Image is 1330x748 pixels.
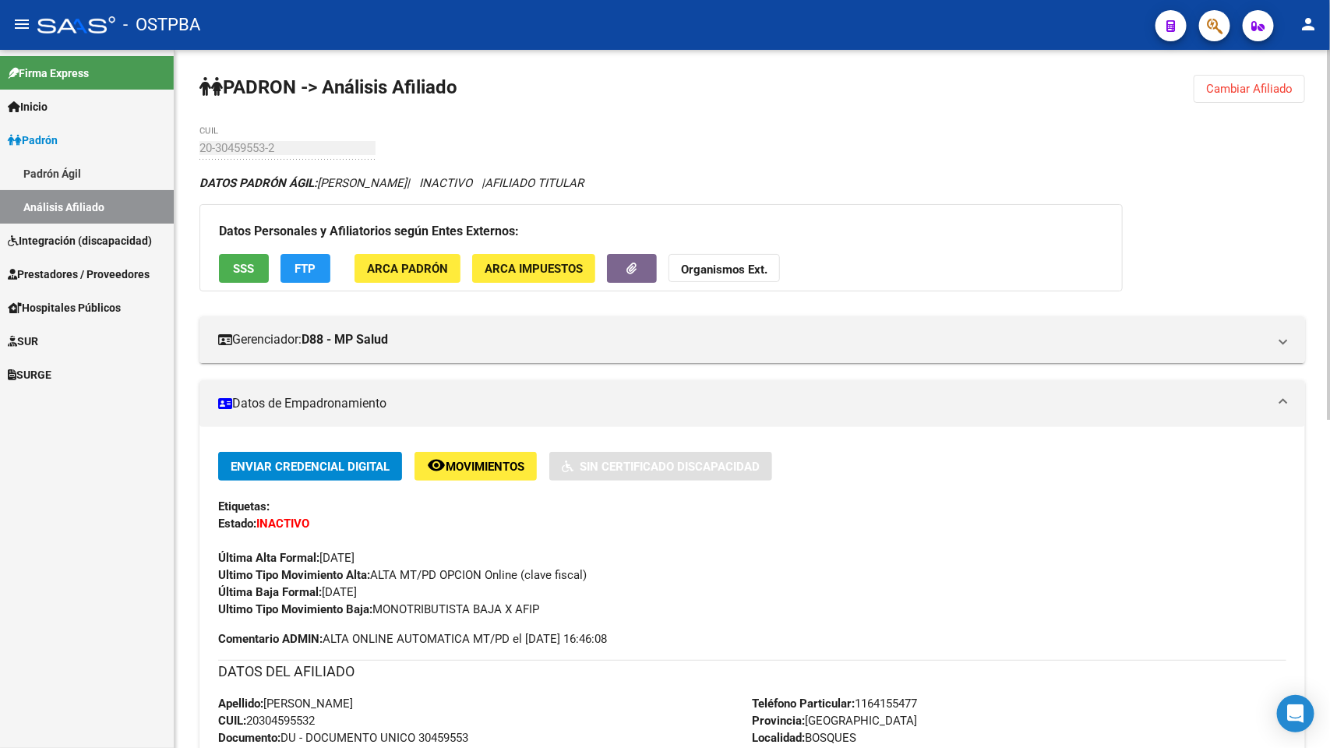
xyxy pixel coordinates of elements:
span: 1164155477 [753,697,918,711]
strong: D88 - MP Salud [302,331,388,348]
span: Prestadores / Proveedores [8,266,150,283]
span: [DATE] [218,551,355,565]
span: Cambiar Afiliado [1206,82,1293,96]
h3: Datos Personales y Afiliatorios según Entes Externos: [219,221,1103,242]
mat-expansion-panel-header: Gerenciador:D88 - MP Salud [199,316,1305,363]
strong: Última Alta Formal: [218,551,319,565]
span: Sin Certificado Discapacidad [580,460,760,474]
span: ARCA Impuestos [485,262,583,276]
strong: Documento: [218,731,280,745]
strong: Ultimo Tipo Movimiento Alta: [218,568,370,582]
strong: Estado: [218,517,256,531]
div: Open Intercom Messenger [1277,695,1314,732]
mat-panel-title: Datos de Empadronamiento [218,395,1268,412]
span: SSS [234,262,255,276]
span: Hospitales Públicos [8,299,121,316]
span: Firma Express [8,65,89,82]
span: MONOTRIBUTISTA BAJA X AFIP [218,602,539,616]
span: ARCA Padrón [367,262,448,276]
mat-icon: remove_red_eye [427,456,446,475]
span: DU - DOCUMENTO UNICO 30459553 [218,731,468,745]
strong: Organismos Ext. [681,263,767,277]
strong: PADRON -> Análisis Afiliado [199,76,457,98]
mat-panel-title: Gerenciador: [218,331,1268,348]
span: ALTA ONLINE AUTOMATICA MT/PD el [DATE] 16:46:08 [218,630,607,647]
strong: Provincia: [753,714,806,728]
strong: Comentario ADMIN: [218,632,323,646]
button: ARCA Impuestos [472,254,595,283]
span: FTP [295,262,316,276]
mat-icon: menu [12,15,31,34]
button: FTP [280,254,330,283]
span: ALTA MT/PD OPCION Online (clave fiscal) [218,568,587,582]
strong: Localidad: [753,731,806,745]
span: 20304595532 [218,714,315,728]
strong: Apellido: [218,697,263,711]
span: [DATE] [218,585,357,599]
button: Sin Certificado Discapacidad [549,452,772,481]
strong: CUIL: [218,714,246,728]
strong: Etiquetas: [218,499,270,513]
button: ARCA Padrón [355,254,460,283]
strong: INACTIVO [256,517,309,531]
span: SURGE [8,366,51,383]
strong: Última Baja Formal: [218,585,322,599]
span: [PERSON_NAME] [218,697,353,711]
button: Cambiar Afiliado [1194,75,1305,103]
span: Padrón [8,132,58,149]
button: SSS [219,254,269,283]
span: AFILIADO TITULAR [485,176,584,190]
mat-expansion-panel-header: Datos de Empadronamiento [199,380,1305,427]
span: [GEOGRAPHIC_DATA] [753,714,918,728]
span: Movimientos [446,460,524,474]
h3: DATOS DEL AFILIADO [218,661,1286,683]
strong: Teléfono Particular: [753,697,856,711]
span: SUR [8,333,38,350]
i: | INACTIVO | [199,176,584,190]
span: [PERSON_NAME] [199,176,407,190]
button: Movimientos [415,452,537,481]
span: - OSTPBA [123,8,200,42]
span: Integración (discapacidad) [8,232,152,249]
strong: Ultimo Tipo Movimiento Baja: [218,602,372,616]
span: Inicio [8,98,48,115]
strong: DATOS PADRÓN ÁGIL: [199,176,317,190]
button: Organismos Ext. [669,254,780,283]
span: Enviar Credencial Digital [231,460,390,474]
mat-icon: person [1299,15,1318,34]
button: Enviar Credencial Digital [218,452,402,481]
span: BOSQUES [753,731,857,745]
